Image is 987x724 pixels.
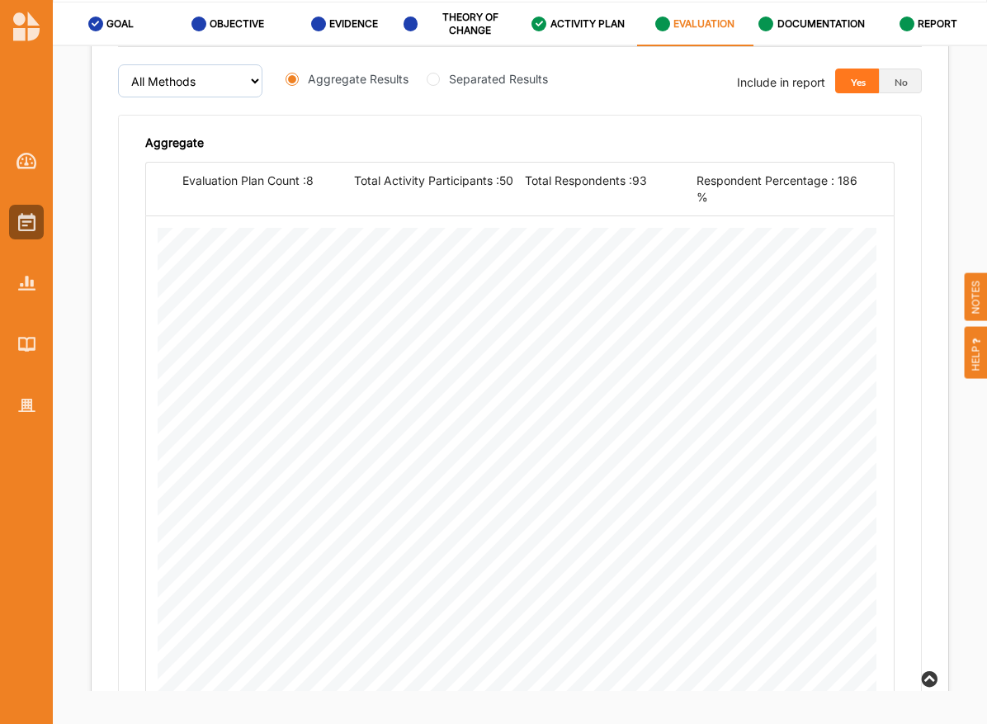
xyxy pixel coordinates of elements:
[835,69,879,93] button: Yes
[737,74,825,93] div: Include in report
[17,153,37,169] img: Dashboard
[777,17,865,31] label: DOCUMENTATION
[106,17,134,31] label: GOAL
[9,388,44,423] a: Organisation
[421,11,519,37] label: THEORY OF CHANGE
[354,173,526,189] div: Total Activity Participants : 50
[145,135,895,162] div: Aggregate
[13,12,40,41] img: logo
[550,17,625,31] label: ACTIVITY PLAN
[182,173,354,189] div: Evaluation Plan Count : 8
[697,173,868,206] div: Respondent Percentage : 186 %
[308,70,408,88] label: Aggregate Results
[210,17,264,31] label: OBJECTIVE
[918,17,957,31] label: REPORT
[9,144,44,178] a: Dashboard
[18,337,35,351] img: Library
[673,17,734,31] label: EVALUATION
[525,173,697,189] div: Total Respondents : 93
[879,69,923,93] button: No
[9,266,44,300] a: Reports
[329,17,378,31] label: EVIDENCE
[18,213,35,231] img: Activities
[449,70,548,88] label: Separated Results
[9,205,44,239] a: Activities
[18,276,35,290] img: Reports
[18,399,35,413] img: Organisation
[9,327,44,362] a: Library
